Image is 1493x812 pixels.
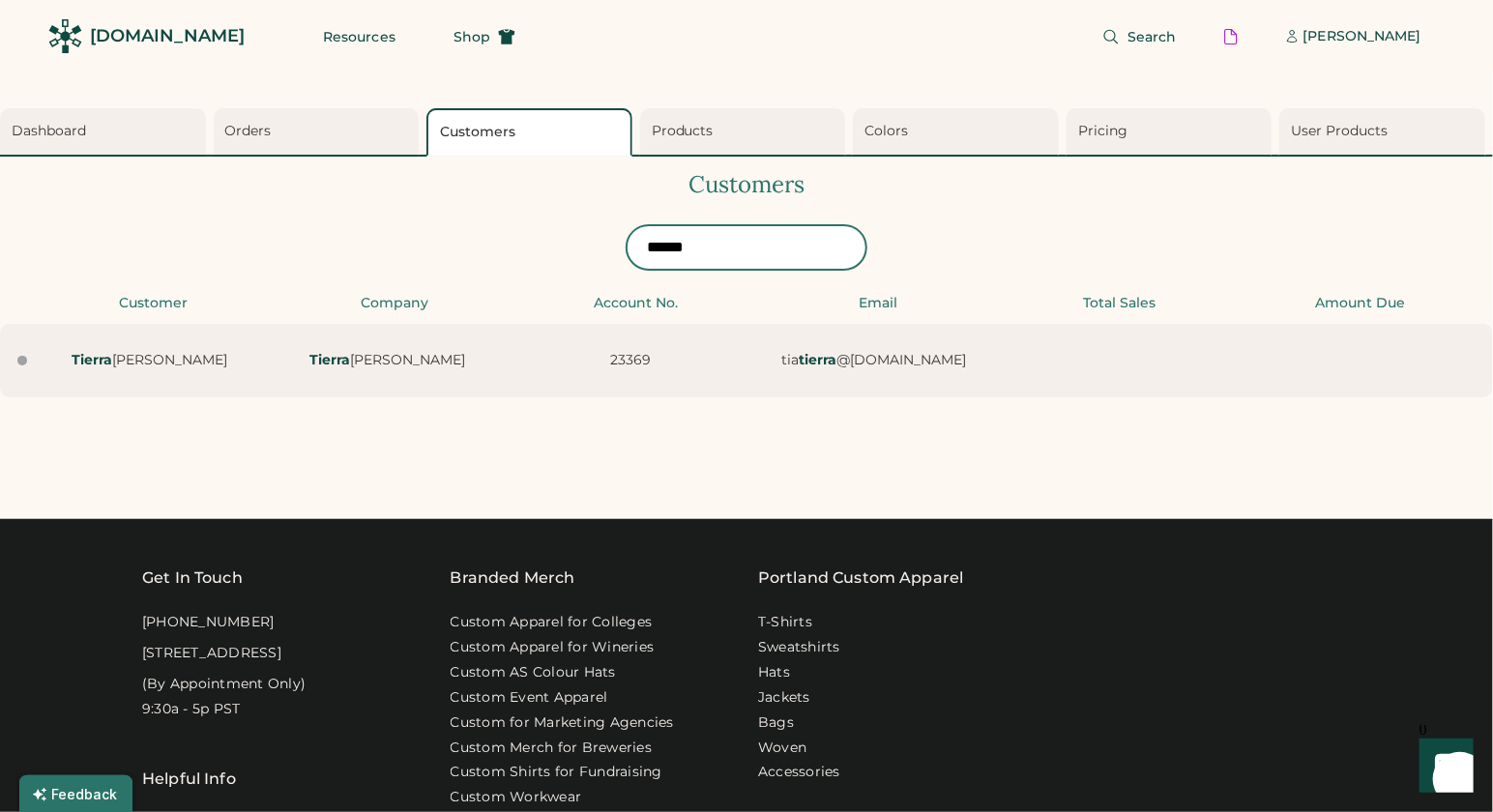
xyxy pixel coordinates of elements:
img: Rendered Logo - Screens [48,19,82,53]
div: Colors [864,122,1053,141]
iframe: Front Chat [1401,725,1484,808]
div: 23369 [515,351,746,370]
strong: Tierra [309,351,350,368]
a: T-Shirts [758,613,812,632]
div: (By Appointment Only) [142,675,306,694]
a: Custom AS Colour Hats [451,663,616,682]
a: Custom Shirts for Fundraising [451,763,662,782]
a: Custom Workwear [451,788,582,807]
div: [PERSON_NAME] [1303,27,1421,46]
span: Search [1127,30,1177,43]
div: Branded Merch [451,566,575,590]
button: Search [1079,17,1200,56]
a: Custom Apparel for Colleges [451,613,653,632]
div: [PERSON_NAME] [272,351,503,370]
div: Total Sales [1005,294,1235,313]
strong: Tierra [72,351,112,368]
div: tia @[DOMAIN_NAME] [758,351,989,370]
a: Bags [758,713,794,733]
div: Account No. [521,294,751,313]
div: Amount Due [1245,294,1476,313]
div: Helpful Info [142,768,236,791]
div: Dashboard [12,122,200,141]
a: Sweatshirts [758,638,840,657]
div: Last seen [17,356,27,365]
span: Shop [454,30,490,43]
div: [STREET_ADDRESS] [142,644,281,663]
a: Jackets [758,688,810,708]
div: Email [763,294,993,313]
strong: tierra [799,351,836,368]
a: Custom Apparel for Wineries [451,638,655,657]
div: Pricing [1078,122,1267,141]
div: Products [652,122,840,141]
a: Accessories [758,763,840,782]
div: Customers [440,123,625,142]
a: Hats [758,663,790,682]
a: Custom Merch for Breweries [451,739,653,758]
div: [PHONE_NUMBER] [142,613,275,632]
button: Shop [430,17,539,56]
div: [PERSON_NAME] [39,351,260,370]
div: [DOMAIN_NAME] [90,24,245,48]
div: 9:30a - 5p PST [142,700,241,719]
div: Company [280,294,511,313]
div: Orders [225,122,414,141]
a: Custom for Marketing Agencies [451,713,674,733]
a: Custom Event Apparel [451,688,608,708]
div: Get In Touch [142,566,243,590]
div: User Products [1291,122,1479,141]
button: Resources [300,17,419,56]
a: Woven [758,739,806,758]
div: Customer [39,294,269,313]
a: Portland Custom Apparel [758,566,963,590]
